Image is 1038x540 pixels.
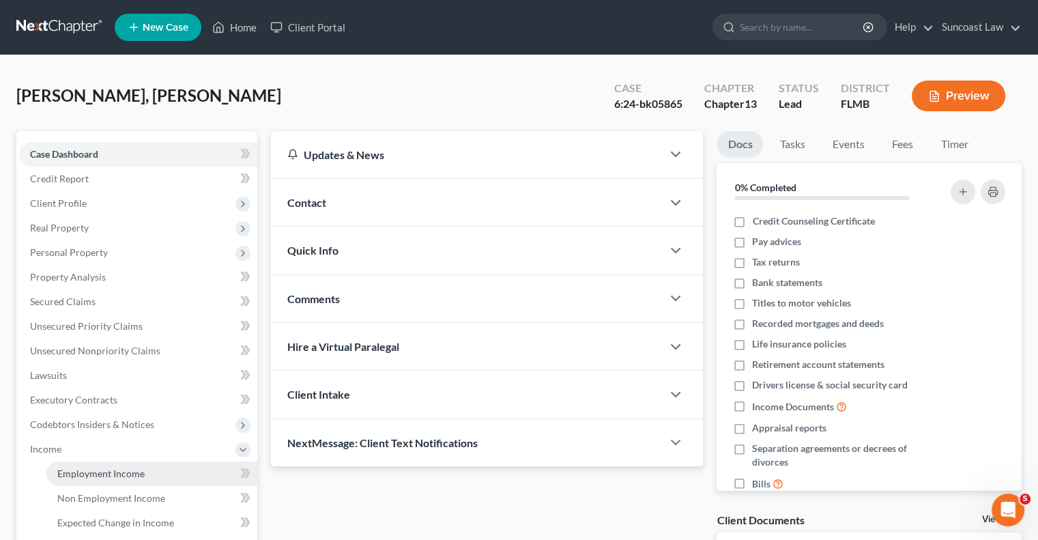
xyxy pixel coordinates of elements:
span: Unsecured Priority Claims [30,320,143,332]
input: Search by name... [740,14,865,40]
a: Non Employment Income [46,486,257,511]
span: New Case [143,23,188,33]
span: Tax returns [752,255,800,269]
div: District [841,81,890,96]
span: Hire a Virtual Paralegal [287,340,399,353]
span: 5 [1020,494,1030,505]
div: 6:24-bk05865 [614,96,682,112]
span: Drivers license & social security card [752,378,908,392]
span: Bills [752,477,770,491]
a: Unsecured Priority Claims [19,314,257,339]
span: Life insurance policies [752,337,846,351]
span: Employment Income [57,468,145,479]
span: Unsecured Nonpriority Claims [30,345,160,356]
button: Preview [912,81,1005,111]
a: Executory Contracts [19,388,257,412]
span: Property Analysis [30,271,106,283]
span: Expected Change in Income [57,517,174,528]
span: Titles to motor vehicles [752,296,851,310]
a: Client Portal [263,15,352,40]
span: Contact [287,196,326,209]
span: Credit Counseling Certificate [752,214,874,228]
a: Docs [717,131,763,158]
span: Income [30,443,61,455]
span: Credit Report [30,173,89,184]
a: Events [821,131,875,158]
a: Tasks [768,131,816,158]
span: Bank statements [752,276,822,289]
a: Suncoast Law [935,15,1021,40]
span: Real Property [30,222,89,233]
span: Recorded mortgages and deeds [752,317,884,330]
span: Retirement account statements [752,358,884,371]
div: Client Documents [717,513,804,527]
span: Appraisal reports [752,421,826,435]
a: Help [888,15,934,40]
span: Executory Contracts [30,394,117,406]
a: Unsecured Nonpriority Claims [19,339,257,363]
div: Chapter [704,81,757,96]
span: Lawsuits [30,369,67,381]
a: Case Dashboard [19,142,257,167]
span: Personal Property [30,246,108,258]
a: Timer [929,131,979,158]
span: NextMessage: Client Text Notifications [287,436,478,449]
span: Income Documents [752,400,834,414]
div: Updates & News [287,147,646,162]
span: Case Dashboard [30,148,98,160]
span: Secured Claims [30,296,96,307]
a: Property Analysis [19,265,257,289]
span: Pay advices [752,235,801,248]
span: Codebtors Insiders & Notices [30,418,154,430]
span: Quick Info [287,244,338,257]
a: Home [205,15,263,40]
span: Client Intake [287,388,350,401]
span: 13 [745,97,757,110]
strong: 0% Completed [734,182,796,193]
a: Credit Report [19,167,257,191]
iframe: Intercom live chat [992,494,1024,526]
span: [PERSON_NAME], [PERSON_NAME] [16,85,281,105]
span: Comments [287,292,340,305]
span: Separation agreements or decrees of divorces [752,442,934,469]
a: Lawsuits [19,363,257,388]
a: Expected Change in Income [46,511,257,535]
div: Status [779,81,819,96]
a: Fees [880,131,924,158]
span: Non Employment Income [57,492,165,504]
a: Employment Income [46,461,257,486]
div: Chapter [704,96,757,112]
div: Lead [779,96,819,112]
div: Case [614,81,682,96]
div: FLMB [841,96,890,112]
a: View All [982,515,1016,524]
span: Client Profile [30,197,87,209]
a: Secured Claims [19,289,257,314]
